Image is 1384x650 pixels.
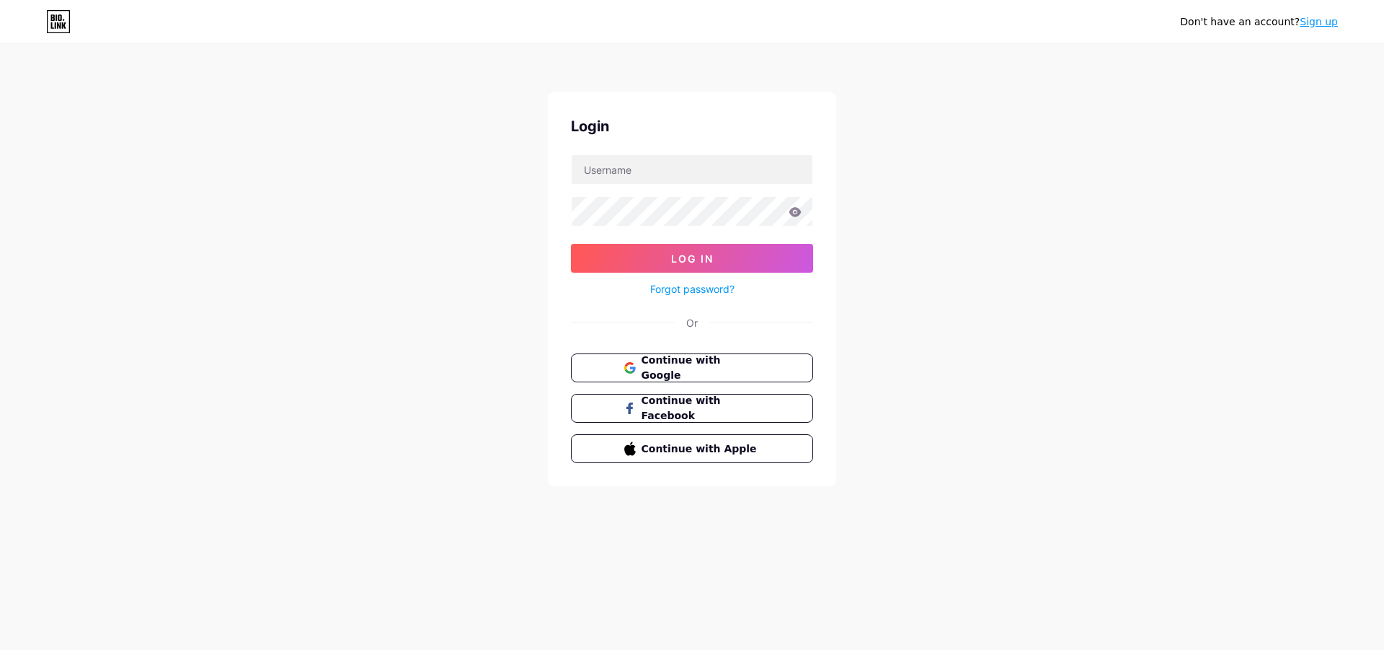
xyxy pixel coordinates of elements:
[571,434,813,463] button: Continue with Apple
[650,281,735,297] a: Forgot password?
[1300,16,1338,27] a: Sign up
[571,394,813,423] button: Continue with Facebook
[642,442,760,457] span: Continue with Apple
[642,353,760,383] span: Continue with Google
[686,315,698,330] div: Or
[571,115,813,137] div: Login
[671,252,714,265] span: Log In
[642,393,760,423] span: Continue with Facebook
[571,353,813,382] button: Continue with Google
[571,244,813,273] button: Log In
[572,155,812,184] input: Username
[1180,14,1338,30] div: Don't have an account?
